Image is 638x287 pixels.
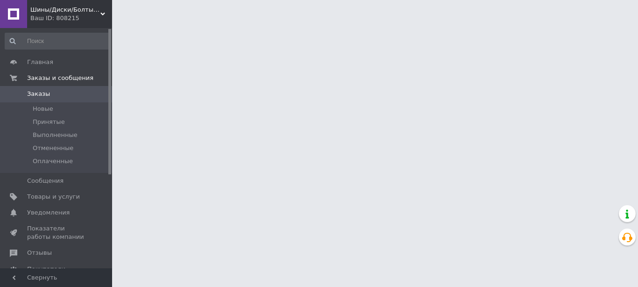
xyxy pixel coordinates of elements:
span: Уведомления [27,208,70,217]
span: Товары и услуги [27,193,80,201]
span: Новые [33,105,53,113]
span: Заказы [27,90,50,98]
span: Оплаченные [33,157,73,165]
span: Выполненные [33,131,78,139]
span: Заказы и сообщения [27,74,93,82]
span: Отзывы [27,249,52,257]
span: Принятые [33,118,65,126]
span: Главная [27,58,53,66]
span: Сообщения [27,177,64,185]
input: Поиск [5,33,110,50]
span: Отмененные [33,144,73,152]
span: Покупатели [27,265,65,273]
span: Шины/Диски/Болты/Гайки/Центровочные кольца/Секретки [30,6,100,14]
span: Показатели работы компании [27,224,86,241]
div: Ваш ID: 808215 [30,14,112,22]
